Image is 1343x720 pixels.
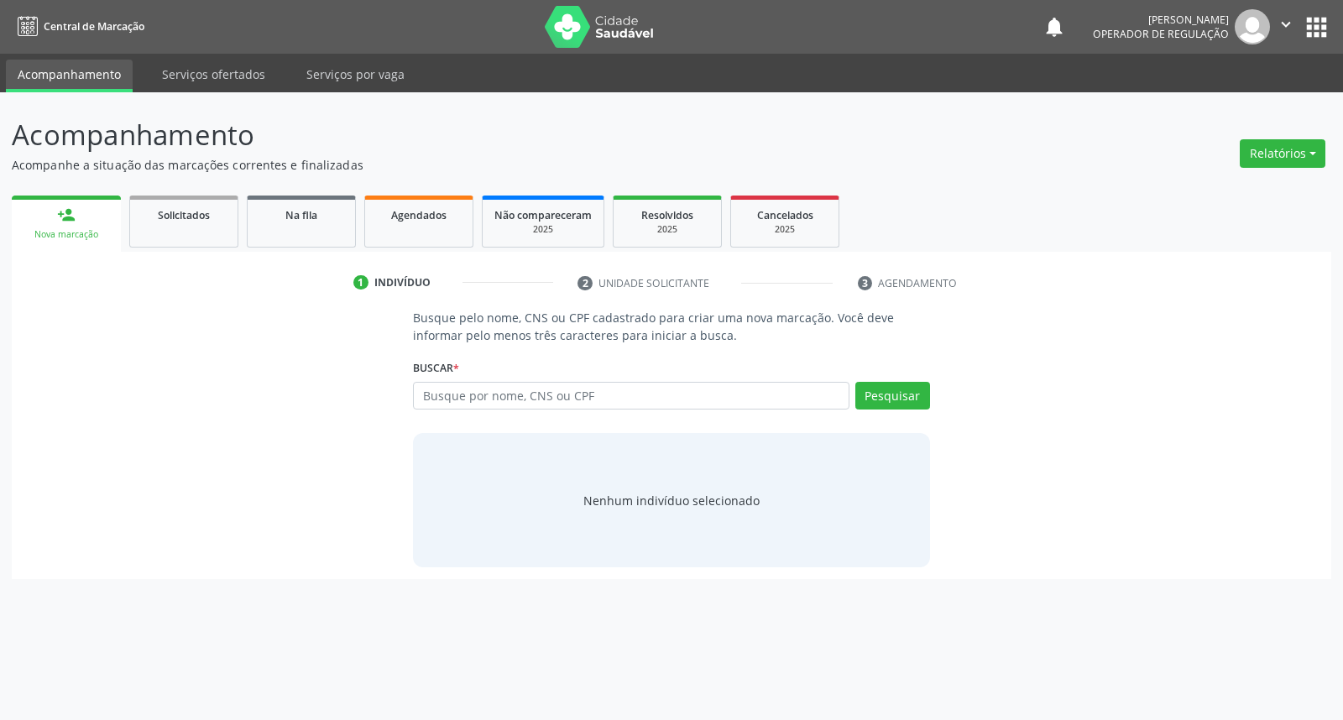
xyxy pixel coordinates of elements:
[6,60,133,92] a: Acompanhamento
[1270,9,1302,44] button: 
[743,223,827,236] div: 2025
[12,13,144,40] a: Central de Marcação
[44,19,144,34] span: Central de Marcação
[625,223,709,236] div: 2025
[12,114,935,156] p: Acompanhamento
[757,208,813,222] span: Cancelados
[353,275,368,290] div: 1
[12,156,935,174] p: Acompanhe a situação das marcações correntes e finalizadas
[57,206,76,224] div: person_add
[494,223,592,236] div: 2025
[295,60,416,89] a: Serviços por vaga
[1093,27,1229,41] span: Operador de regulação
[1093,13,1229,27] div: [PERSON_NAME]
[855,382,930,410] button: Pesquisar
[285,208,317,222] span: Na fila
[641,208,693,222] span: Resolvidos
[1043,15,1066,39] button: notifications
[1277,15,1295,34] i: 
[150,60,277,89] a: Serviços ofertados
[374,275,431,290] div: Indivíduo
[24,228,109,241] div: Nova marcação
[391,208,447,222] span: Agendados
[413,309,929,344] p: Busque pelo nome, CNS ou CPF cadastrado para criar uma nova marcação. Você deve informar pelo men...
[1302,13,1331,42] button: apps
[494,208,592,222] span: Não compareceram
[413,382,849,410] input: Busque por nome, CNS ou CPF
[413,356,459,382] label: Buscar
[583,492,760,509] div: Nenhum indivíduo selecionado
[158,208,210,222] span: Solicitados
[1235,9,1270,44] img: img
[1240,139,1325,168] button: Relatórios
